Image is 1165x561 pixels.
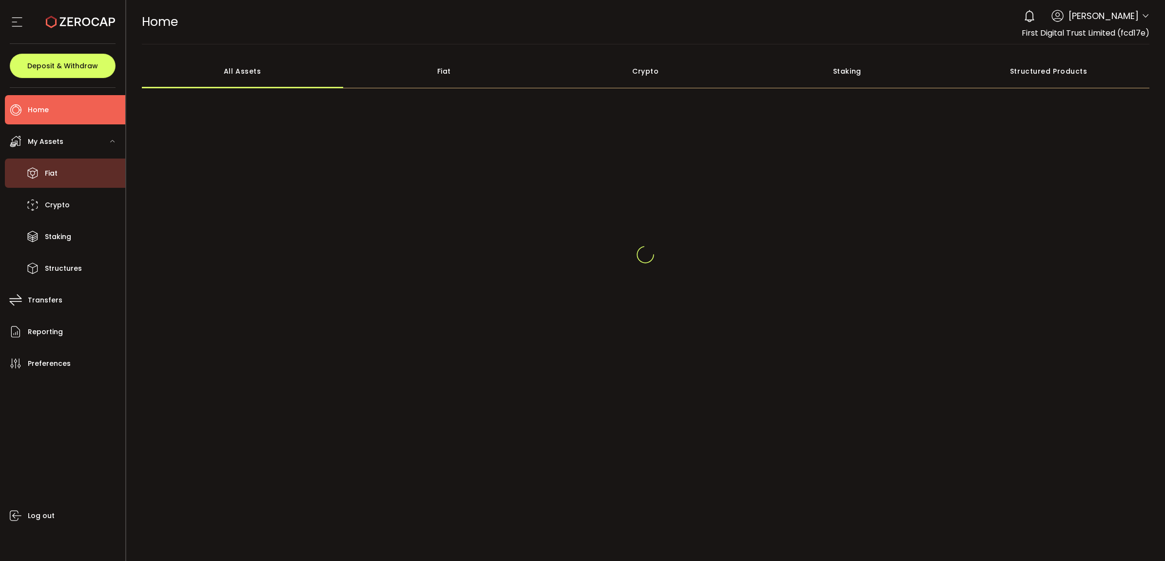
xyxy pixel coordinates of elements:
[45,230,71,244] span: Staking
[343,54,545,88] div: Fiat
[28,325,63,339] span: Reporting
[45,261,82,276] span: Structures
[28,135,63,149] span: My Assets
[28,293,62,307] span: Transfers
[28,357,71,371] span: Preferences
[1022,27,1149,39] span: First Digital Trust Limited (fcd17e)
[142,54,344,88] div: All Assets
[45,198,70,212] span: Crypto
[27,62,98,69] span: Deposit & Withdraw
[1068,9,1139,22] span: [PERSON_NAME]
[746,54,948,88] div: Staking
[142,13,178,30] span: Home
[45,166,58,180] span: Fiat
[10,54,116,78] button: Deposit & Withdraw
[28,509,55,523] span: Log out
[545,54,747,88] div: Crypto
[28,103,49,117] span: Home
[948,54,1150,88] div: Structured Products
